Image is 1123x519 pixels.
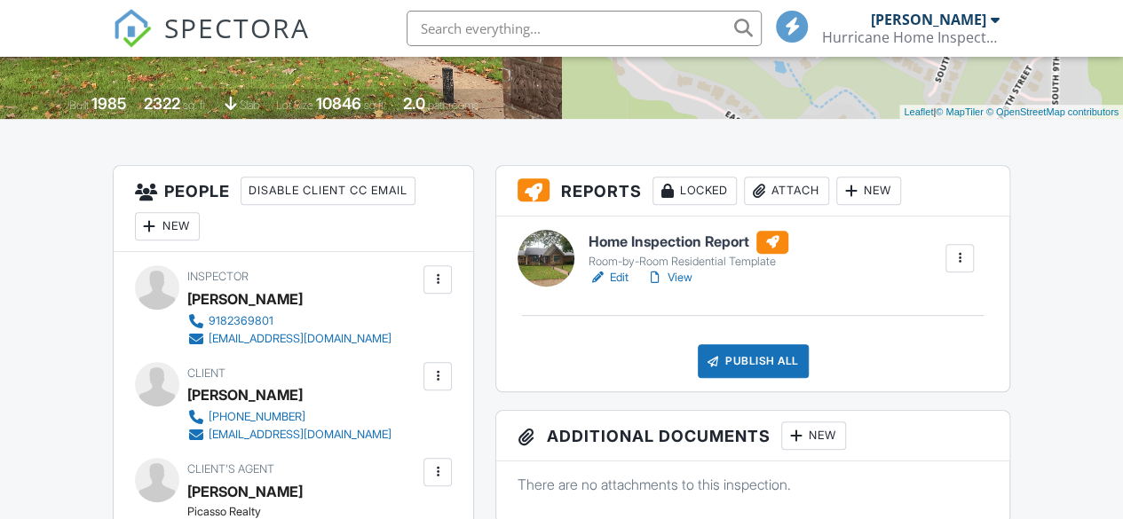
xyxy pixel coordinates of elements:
[589,231,788,254] h6: Home Inspection Report
[744,177,829,205] div: Attach
[936,106,984,117] a: © MapTiler
[144,94,180,113] div: 2322
[187,312,391,330] a: 9182369801
[986,106,1119,117] a: © OpenStreetMap contributors
[114,166,474,252] h3: People
[209,332,391,346] div: [EMAIL_ADDRESS][DOMAIN_NAME]
[113,9,152,48] img: The Best Home Inspection Software - Spectora
[164,9,310,46] span: SPECTORA
[781,421,846,450] div: New
[496,411,1009,461] h3: Additional Documents
[899,105,1123,120] div: |
[240,98,259,112] span: slab
[646,269,692,287] a: View
[187,366,225,380] span: Client
[428,98,478,112] span: bathrooms
[91,94,127,113] div: 1985
[836,177,901,205] div: New
[403,94,425,113] div: 2.0
[407,11,762,46] input: Search everything...
[187,286,303,312] div: [PERSON_NAME]
[316,94,361,113] div: 10846
[187,505,406,519] div: Picasso Realty
[518,475,988,494] p: There are no attachments to this inspection.
[69,98,89,112] span: Built
[209,428,391,442] div: [EMAIL_ADDRESS][DOMAIN_NAME]
[187,381,303,408] div: [PERSON_NAME]
[209,410,305,424] div: [PHONE_NUMBER]
[135,212,200,240] div: New
[187,462,274,476] span: Client's Agent
[187,478,303,505] a: [PERSON_NAME]
[113,24,310,61] a: SPECTORA
[183,98,208,112] span: sq. ft.
[652,177,737,205] div: Locked
[364,98,386,112] span: sq.ft.
[187,330,391,348] a: [EMAIL_ADDRESS][DOMAIN_NAME]
[276,98,313,112] span: Lot Size
[187,408,391,426] a: [PHONE_NUMBER]
[589,269,629,287] a: Edit
[589,255,788,269] div: Room-by-Room Residential Template
[698,344,809,378] div: Publish All
[822,28,1000,46] div: Hurricane Home Inspections
[241,177,415,205] div: Disable Client CC Email
[904,106,933,117] a: Leaflet
[589,231,788,270] a: Home Inspection Report Room-by-Room Residential Template
[209,314,273,328] div: 9182369801
[496,166,1009,216] h3: Reports
[871,11,986,28] div: [PERSON_NAME]
[187,270,249,283] span: Inspector
[187,426,391,444] a: [EMAIL_ADDRESS][DOMAIN_NAME]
